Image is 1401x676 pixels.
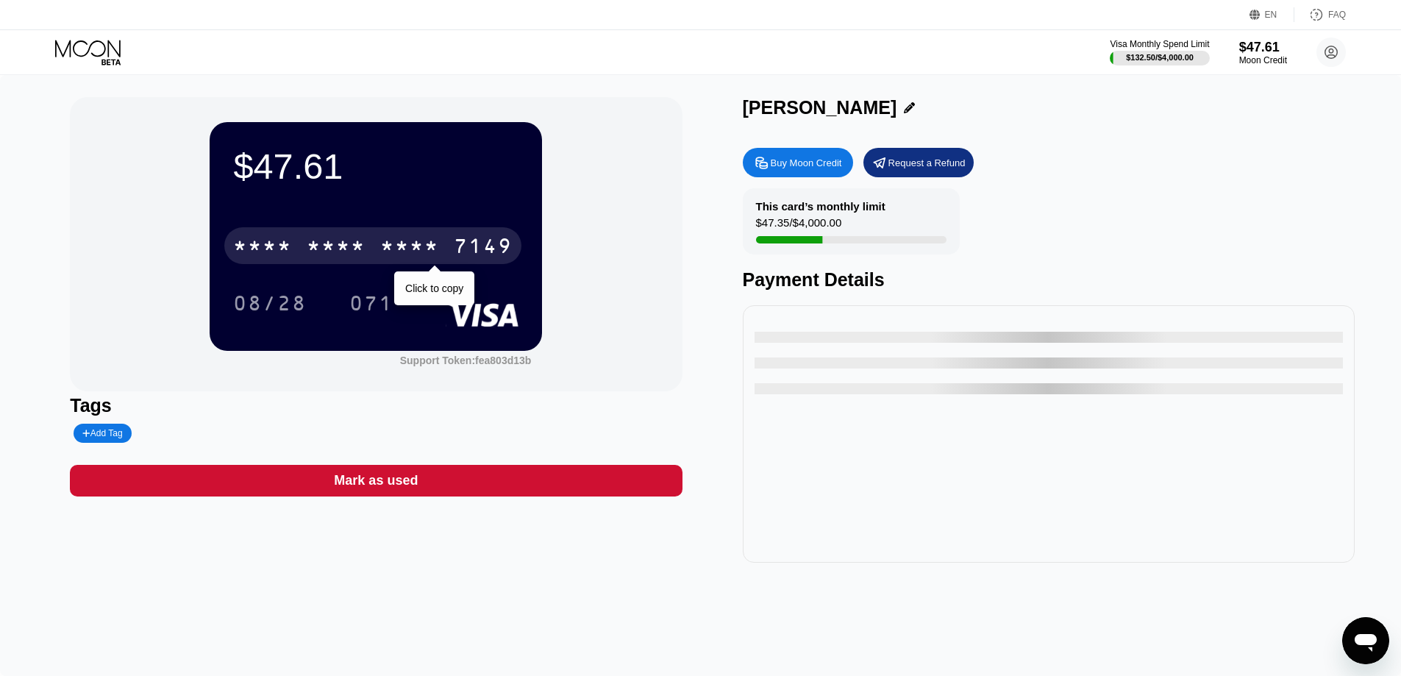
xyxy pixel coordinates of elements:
[222,285,318,321] div: 08/28
[338,285,404,321] div: 071
[233,146,518,187] div: $47.61
[863,148,974,177] div: Request a Refund
[1239,55,1287,65] div: Moon Credit
[70,395,682,416] div: Tags
[743,148,853,177] div: Buy Moon Credit
[70,465,682,497] div: Mark as used
[1328,10,1346,20] div: FAQ
[1342,617,1389,664] iframe: Button to launch messaging window
[1110,39,1209,65] div: Visa Monthly Spend Limit$132.50/$4,000.00
[771,157,842,169] div: Buy Moon Credit
[1110,39,1209,49] div: Visa Monthly Spend Limit
[888,157,966,169] div: Request a Refund
[1126,53,1194,62] div: $132.50 / $4,000.00
[405,282,463,294] div: Click to copy
[1250,7,1294,22] div: EN
[400,355,532,366] div: Support Token: fea803d13b
[233,293,307,317] div: 08/28
[1265,10,1277,20] div: EN
[1239,40,1287,55] div: $47.61
[349,293,393,317] div: 071
[82,428,122,438] div: Add Tag
[334,472,418,489] div: Mark as used
[74,424,131,443] div: Add Tag
[756,200,885,213] div: This card’s monthly limit
[743,97,897,118] div: [PERSON_NAME]
[756,216,842,236] div: $47.35 / $4,000.00
[1294,7,1346,22] div: FAQ
[1239,40,1287,65] div: $47.61Moon Credit
[454,236,513,260] div: 7149
[743,269,1355,291] div: Payment Details
[400,355,532,366] div: Support Token:fea803d13b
